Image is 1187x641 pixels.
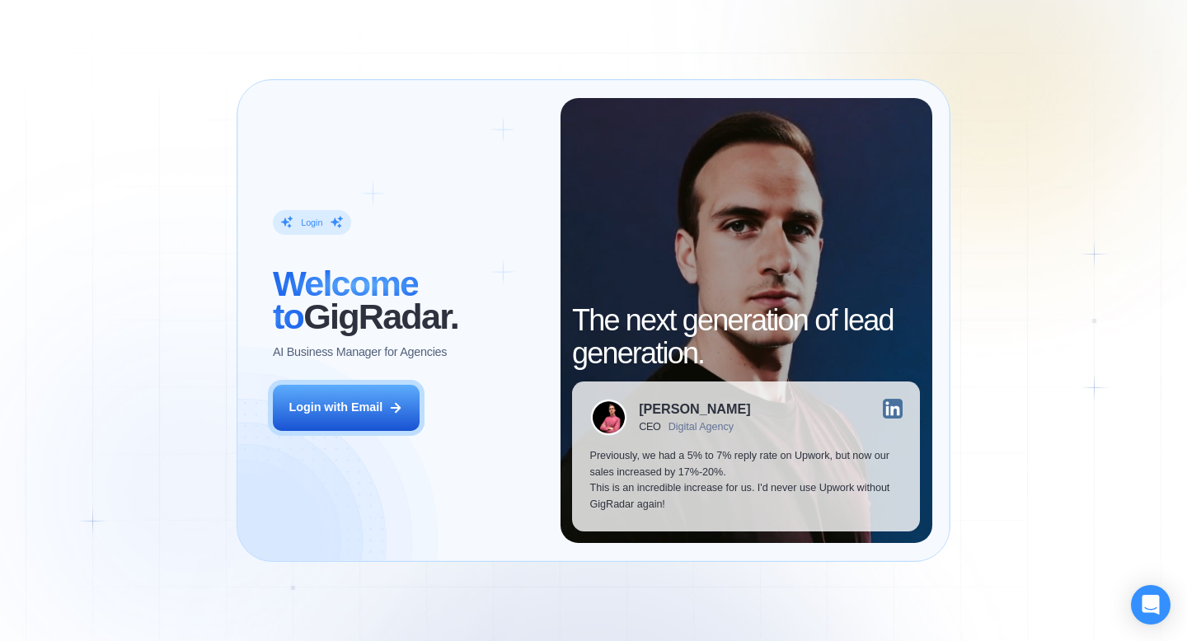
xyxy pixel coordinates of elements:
[1131,585,1171,625] div: Open Intercom Messenger
[639,402,750,415] div: [PERSON_NAME]
[273,385,420,431] button: Login with Email
[301,217,322,228] div: Login
[273,268,542,333] h2: ‍ GigRadar.
[639,421,661,433] div: CEO
[590,448,903,513] p: Previously, we had a 5% to 7% reply rate on Upwork, but now our sales increased by 17%-20%. This ...
[289,400,382,416] div: Login with Email
[669,421,734,433] div: Digital Agency
[273,344,447,361] p: AI Business Manager for Agencies
[273,264,418,336] span: Welcome to
[572,304,920,369] h2: The next generation of lead generation.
